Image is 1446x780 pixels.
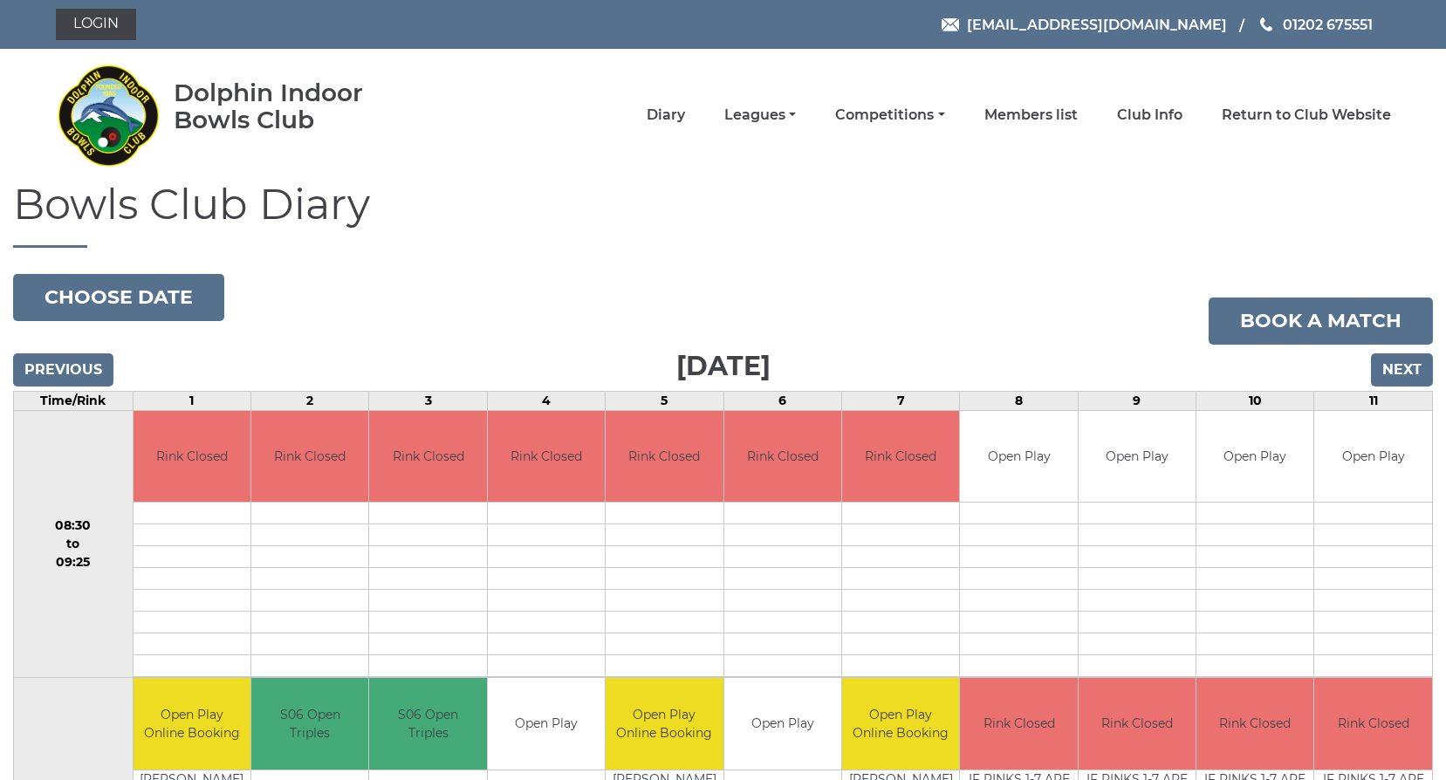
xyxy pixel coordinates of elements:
[967,16,1227,32] span: [EMAIL_ADDRESS][DOMAIN_NAME]
[942,14,1227,36] a: Email [EMAIL_ADDRESS][DOMAIN_NAME]
[942,18,959,31] img: Email
[1117,106,1182,125] a: Club Info
[134,678,250,770] td: Open Play Online Booking
[1079,411,1196,503] td: Open Play
[1314,678,1432,770] td: Rink Closed
[1283,16,1373,32] span: 01202 675551
[14,391,134,410] td: Time/Rink
[606,678,723,770] td: Open Play Online Booking
[13,181,1433,248] h1: Bowls Club Diary
[369,678,486,770] td: S06 Open Triples
[1196,411,1313,503] td: Open Play
[1314,391,1433,410] td: 11
[842,411,959,503] td: Rink Closed
[841,391,959,410] td: 7
[251,391,369,410] td: 2
[13,274,224,321] button: Choose date
[1078,391,1196,410] td: 9
[724,411,841,503] td: Rink Closed
[1314,411,1432,503] td: Open Play
[488,678,605,770] td: Open Play
[1222,106,1391,125] a: Return to Club Website
[488,411,605,503] td: Rink Closed
[842,678,959,770] td: Open Play Online Booking
[56,54,161,176] img: Dolphin Indoor Bowls Club
[251,411,368,503] td: Rink Closed
[960,678,1077,770] td: Rink Closed
[1196,678,1313,770] td: Rink Closed
[56,9,136,40] a: Login
[369,411,486,503] td: Rink Closed
[723,391,841,410] td: 6
[134,411,250,503] td: Rink Closed
[647,106,685,125] a: Diary
[724,678,841,770] td: Open Play
[1371,353,1433,387] input: Next
[960,411,1077,503] td: Open Play
[174,79,419,133] div: Dolphin Indoor Bowls Club
[1258,14,1373,36] a: Phone us 01202 675551
[960,391,1078,410] td: 8
[724,106,796,125] a: Leagues
[606,391,723,410] td: 5
[835,106,944,125] a: Competitions
[133,391,250,410] td: 1
[14,410,134,678] td: 08:30 to 09:25
[1079,678,1196,770] td: Rink Closed
[251,678,368,770] td: S06 Open Triples
[1196,391,1314,410] td: 10
[606,411,723,503] td: Rink Closed
[369,391,487,410] td: 3
[1260,17,1272,31] img: Phone us
[13,353,113,387] input: Previous
[984,106,1078,125] a: Members list
[1209,298,1433,345] a: Book a match
[487,391,605,410] td: 4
